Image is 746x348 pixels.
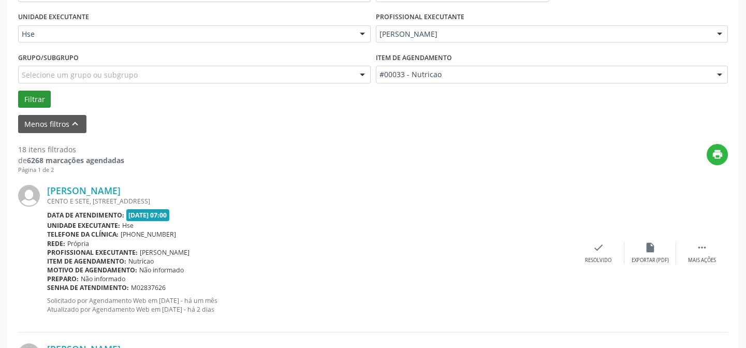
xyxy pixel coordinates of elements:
[47,248,138,257] b: Profissional executante:
[27,155,124,165] strong: 6268 marcações agendadas
[47,239,65,248] b: Rede:
[632,257,669,264] div: Exportar (PDF)
[47,266,137,274] b: Motivo de agendamento:
[126,209,170,221] span: [DATE] 07:00
[121,230,176,239] span: [PHONE_NUMBER]
[47,296,573,314] p: Solicitado por Agendamento Web em [DATE] - há um mês Atualizado por Agendamento Web em [DATE] - h...
[18,91,51,108] button: Filtrar
[18,9,89,25] label: UNIDADE EXECUTANTE
[688,257,716,264] div: Mais ações
[22,29,349,39] span: Hse
[18,144,124,155] div: 18 itens filtrados
[707,144,728,165] button: print
[376,9,464,25] label: PROFISSIONAL EXECUTANTE
[47,257,126,266] b: Item de agendamento:
[131,283,166,292] span: M02837626
[47,274,79,283] b: Preparo:
[47,185,121,196] a: [PERSON_NAME]
[128,257,154,266] span: Nutricao
[712,149,723,160] i: print
[18,166,124,175] div: Página 1 de 2
[69,118,81,129] i: keyboard_arrow_up
[18,185,40,207] img: img
[645,242,656,253] i: insert_drive_file
[139,266,184,274] span: Não informado
[81,274,125,283] span: Não informado
[593,242,604,253] i: check
[140,248,189,257] span: [PERSON_NAME]
[18,155,124,166] div: de
[47,230,119,239] b: Telefone da clínica:
[18,115,86,133] button: Menos filtroskeyboard_arrow_up
[47,211,124,220] b: Data de atendimento:
[379,29,707,39] span: [PERSON_NAME]
[47,283,129,292] b: Senha de atendimento:
[696,242,708,253] i: 
[585,257,611,264] div: Resolvido
[47,221,120,230] b: Unidade executante:
[379,69,707,80] span: #00033 - Nutricao
[67,239,89,248] span: Própria
[122,221,134,230] span: Hse
[18,50,79,66] label: Grupo/Subgrupo
[376,50,452,66] label: Item de agendamento
[22,69,138,80] span: Selecione um grupo ou subgrupo
[47,197,573,206] div: CENTO E SETE, [STREET_ADDRESS]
